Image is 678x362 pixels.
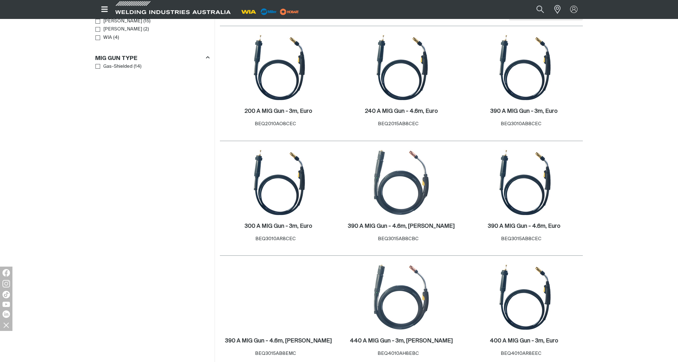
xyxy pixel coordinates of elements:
[378,351,419,356] span: BEQ4010AH8EBC
[490,338,558,344] h2: 400 A MIG Gun - 3m, Euro
[501,121,541,126] span: BEQ3010AB8CEC
[350,338,453,344] h2: 440 A MIG Gun - 3m, [PERSON_NAME]
[490,337,558,345] a: 400 A MIG Gun - 3m, Euro
[244,108,312,115] a: 200 A MIG Gun - 3m, Euro
[95,25,142,34] a: [PERSON_NAME]
[103,26,142,33] span: [PERSON_NAME]
[2,280,10,287] img: Instagram
[278,7,301,16] img: miller
[2,291,10,298] img: TikTok
[225,338,332,344] h2: 390 A MIG Gun - 4.6m, [PERSON_NAME]
[368,149,434,216] img: 390 A MIG Gun - 4.6m, Bernard
[255,351,296,356] span: BEQ3015AB8EMC
[348,223,455,229] h2: 390 A MIG Gun - 4.6m, [PERSON_NAME]
[501,351,541,356] span: BEQ4010AR8EEC
[95,6,210,71] aside: Filters
[365,108,438,115] a: 240 A MIG Gun - 4.6m, Euro
[348,223,455,230] a: 390 A MIG Gun - 4.6m, [PERSON_NAME]
[95,62,209,71] ul: MIG Gun Type
[244,108,312,114] h2: 200 A MIG Gun - 3m, Euro
[103,63,132,70] span: Gas-Shielded
[2,269,10,277] img: Facebook
[491,264,557,330] img: 400 A MIG Gun - 3m, Euro
[245,149,312,216] img: 300 A MIG Gun - 3m, Euro
[225,337,332,345] a: 390 A MIG Gun - 4.6m, [PERSON_NAME]
[255,236,296,241] span: BEQ3010AR8CEC
[490,108,558,115] a: 390 A MIG Gun - 3m, Euro
[95,54,210,62] div: MIG Gun Type
[103,34,112,41] span: WIA
[245,223,312,229] h2: 300 A MIG Gun - 3m, Euro
[113,34,119,41] span: ( 4 )
[491,149,557,216] img: 390 A MIG Gun - 4.6m, Euro
[368,264,434,330] img: 440 A MIG Gun - 3m, Bernard
[143,18,151,25] span: ( 15 )
[488,223,560,230] a: 390 A MIG Gun - 4.6m, Euro
[522,2,551,16] input: Product name or item number...
[134,63,142,70] span: ( 14 )
[501,236,541,241] span: BEQ3015AB8CEC
[365,108,438,114] h2: 240 A MIG Gun - 4.6m, Euro
[103,18,142,25] span: [PERSON_NAME]
[255,121,296,126] span: BEQ2010AO8CEC
[278,9,301,14] a: miller
[95,17,209,42] ul: Brand
[488,223,560,229] h2: 390 A MIG Gun - 4.6m, Euro
[245,34,312,101] img: 200 A MIG Gun - 3m, Euro
[350,337,453,345] a: 440 A MIG Gun - 3m, [PERSON_NAME]
[490,108,558,114] h2: 390 A MIG Gun - 3m, Euro
[143,26,149,33] span: ( 2 )
[491,34,557,101] img: 390 A MIG Gun - 3m, Euro
[2,302,10,307] img: YouTube
[378,236,419,241] span: BEQ3015AB8CBC
[245,223,312,230] a: 300 A MIG Gun - 3m, Euro
[378,121,419,126] span: BEQ2015AB8CEC
[95,17,142,25] a: [PERSON_NAME]
[95,62,132,71] a: Gas-Shielded
[530,2,551,16] button: Search products
[95,55,137,62] h3: MIG Gun Type
[368,34,434,101] img: 240 A MIG Gun - 4.6m, Euro
[1,320,12,330] img: hide socials
[95,34,112,42] a: WIA
[2,310,10,318] img: LinkedIn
